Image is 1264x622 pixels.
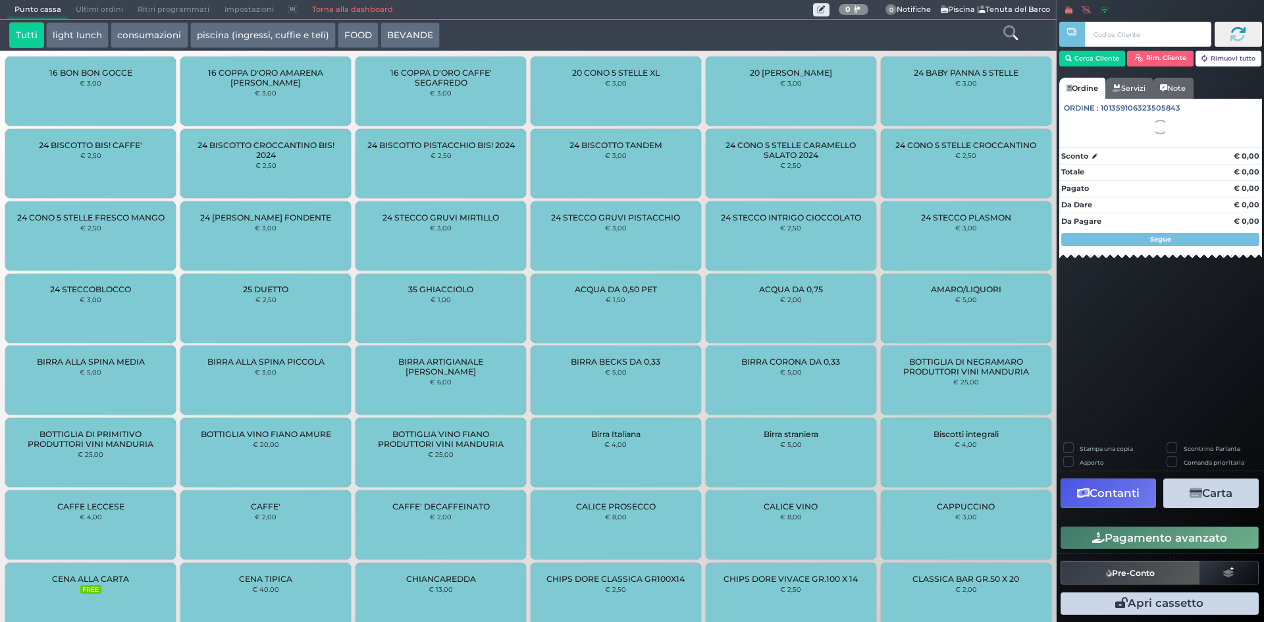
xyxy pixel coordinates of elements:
span: CHIPS DORE CLASSICA GR100X14 [546,574,685,584]
small: € 8,00 [605,513,627,521]
span: 101359106323505843 [1101,103,1180,114]
small: € 2,50 [780,585,801,593]
span: 24 STECCO INTRIGO CIOCCOLATO [721,213,861,222]
small: € 5,00 [80,368,101,376]
span: CALICE PROSECCO [576,502,656,511]
span: 35 GHIACCIOLO [408,284,473,294]
button: Pagamento avanzato [1061,527,1259,549]
small: FREE [80,585,101,594]
button: BEVANDE [381,22,440,49]
strong: Totale [1061,167,1084,176]
small: € 5,00 [780,440,802,448]
small: € 2,00 [780,296,802,303]
span: CAFFE' [251,502,280,511]
strong: € 0,00 [1234,184,1259,193]
button: piscina (ingressi, cuffie e teli) [190,22,336,49]
span: 24 [PERSON_NAME] FONDENTE [200,213,331,222]
small: € 3,00 [430,224,452,232]
a: Note [1153,78,1193,99]
span: 0 [885,4,897,16]
button: Rim. Cliente [1127,51,1194,66]
small: € 3,00 [780,79,802,87]
span: 24 CONO 5 STELLE FRESCO MANGO [17,213,165,222]
label: Scontrino Parlante [1184,444,1240,453]
span: CAFFE' DECAFFEINATO [392,502,490,511]
span: BIRRA CORONA DA 0,33 [741,357,840,367]
small: € 3,00 [430,89,452,97]
span: Ritiri programmati [130,1,217,19]
span: CLASSICA BAR GR.50 X 20 [912,574,1019,584]
small: € 3,00 [955,79,977,87]
strong: Segue [1150,235,1171,244]
small: € 40,00 [252,585,279,593]
small: € 3,00 [605,151,627,159]
span: BIRRA ALLA SPINA MEDIA [37,357,145,367]
span: 24 STECCO GRUVI MIRTILLO [382,213,499,222]
small: € 2,50 [255,296,276,303]
span: CAFFE LECCESE [57,502,124,511]
span: ACQUA DA 0,75 [759,284,823,294]
span: Birra Italiana [591,429,641,439]
span: 24 BISCOTTO TANDEM [569,140,662,150]
small: € 8,00 [780,513,802,521]
span: BIRRA ARTIGIANALE [PERSON_NAME] [367,357,515,376]
small: € 3,00 [80,79,101,87]
span: 24 CONO 5 STELLE CROCCANTINO [895,140,1036,150]
small: € 25,00 [953,378,979,386]
span: Birra straniera [764,429,818,439]
small: € 3,00 [255,224,276,232]
button: light lunch [46,22,109,49]
span: 20 CONO 5 STELLE XL [572,68,660,78]
small: € 3,00 [80,296,101,303]
small: € 2,50 [80,224,101,232]
span: 24 CONO 5 STELLE CARAMELLO SALATO 2024 [717,140,865,160]
span: Impostazioni [217,1,281,19]
span: CHIPS DORE VIVACE GR.100 X 14 [724,574,858,584]
small: € 3,00 [255,368,276,376]
span: 25 DUETTO [243,284,288,294]
span: 24 STECCO GRUVI PISTACCHIO [551,213,680,222]
label: Comanda prioritaria [1184,458,1244,467]
span: Punto cassa [7,1,68,19]
strong: € 0,00 [1234,200,1259,209]
small: € 4,00 [80,513,102,521]
small: € 3,00 [605,224,627,232]
span: BIRRA ALLA SPINA PICCOLA [207,357,325,367]
button: Contanti [1061,479,1156,508]
span: CAPPUCCINO [937,502,995,511]
small: € 2,50 [80,151,101,159]
strong: € 0,00 [1234,217,1259,226]
strong: Sconto [1061,151,1088,162]
b: 0 [845,5,851,14]
small: € 3,00 [955,513,977,521]
small: € 4,00 [604,440,627,448]
label: Stampa una copia [1080,444,1133,453]
small: € 2,50 [780,224,801,232]
span: CHIANCAREDDA [406,574,476,584]
span: BOTTIGLIA VINO FIANO AMURE [201,429,331,439]
small: € 2,50 [955,151,976,159]
span: 16 COPPA D'ORO CAFFE' SEGAFREDO [367,68,515,88]
small: € 2,50 [780,161,801,169]
span: CENA TIPICA [239,574,292,584]
small: € 20,00 [253,440,279,448]
button: FOOD [338,22,379,49]
small: € 2,50 [255,161,276,169]
span: 24 BISCOTTO PISTACCHIO BIS! 2024 [367,140,515,150]
span: 24 STECCOBLOCCO [50,284,131,294]
a: Torna alla dashboard [304,1,400,19]
small: € 13,00 [429,585,453,593]
span: CENA ALLA CARTA [52,574,129,584]
small: € 4,00 [955,440,977,448]
small: € 25,00 [428,450,454,458]
button: Apri cassetto [1061,592,1259,615]
small: € 2,50 [605,585,626,593]
strong: Pagato [1061,184,1089,193]
strong: € 0,00 [1234,151,1259,161]
button: Pre-Conto [1061,561,1200,584]
button: Cerca Cliente [1059,51,1126,66]
small: € 25,00 [78,450,103,458]
small: € 1,00 [431,296,451,303]
span: BOTTIGLIA VINO FIANO PRODUTTORI VINI MANDURIA [367,429,515,449]
span: 24 STECCO PLASMON [921,213,1011,222]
